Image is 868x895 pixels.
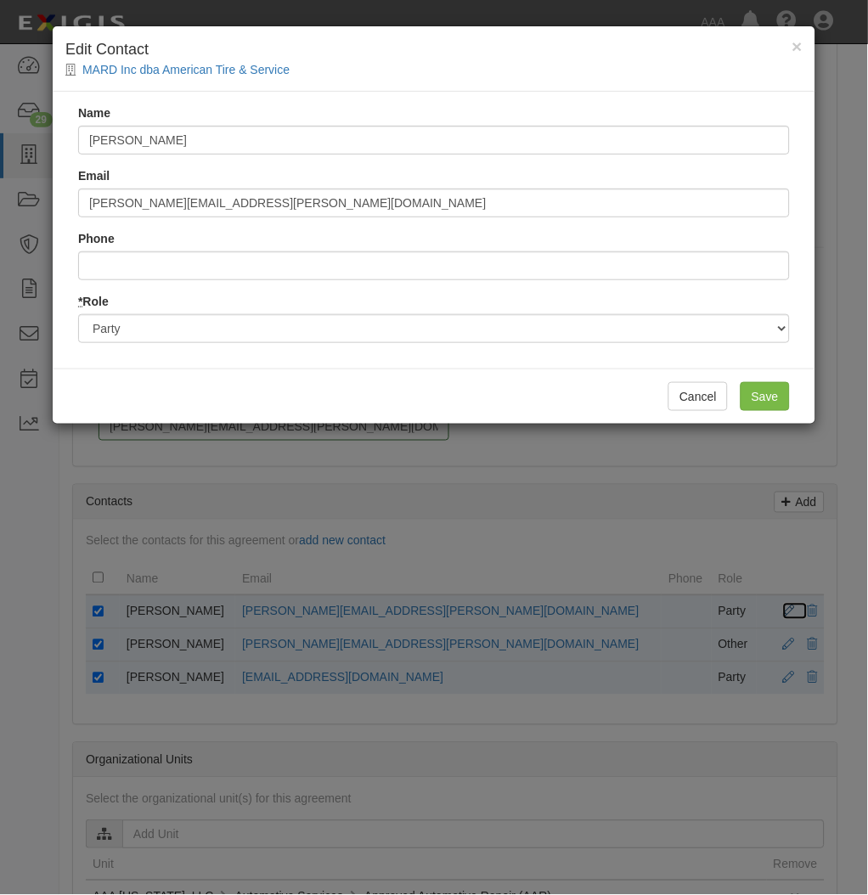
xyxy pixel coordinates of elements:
[792,37,803,55] button: Close
[65,39,803,61] h4: Edit Contact
[82,63,290,76] a: MARD Inc dba American Tire & Service
[78,293,109,310] label: Role
[668,382,728,411] button: Cancel
[741,382,790,411] input: Save
[78,104,110,121] label: Name
[78,295,82,308] abbr: required
[78,230,115,247] label: Phone
[78,167,110,184] label: Email
[792,37,803,56] span: ×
